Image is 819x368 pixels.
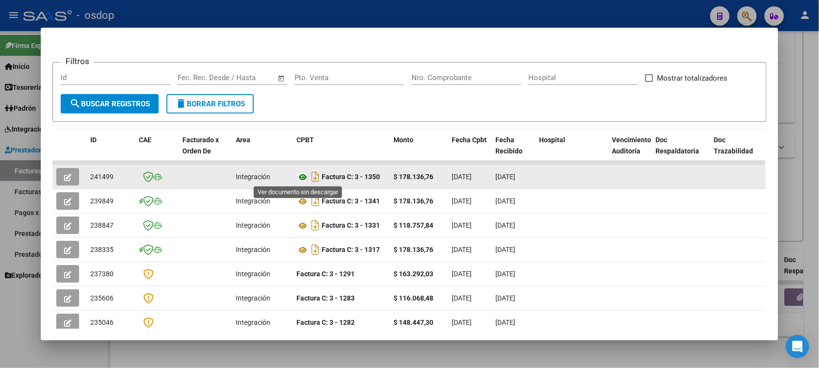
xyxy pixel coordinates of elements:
[90,136,97,144] span: ID
[452,294,472,302] span: [DATE]
[236,197,270,205] span: Integración
[652,130,710,172] datatable-header-cell: Doc Respaldatoria
[322,173,380,181] strong: Factura C: 3 - 1350
[393,270,433,278] strong: $ 163.292,03
[86,130,135,172] datatable-header-cell: ID
[175,98,187,109] mat-icon: delete
[175,100,245,108] span: Borrar Filtros
[786,335,809,358] div: Open Intercom Messenger
[452,136,487,144] span: Fecha Cpbt
[495,221,515,229] span: [DATE]
[393,221,433,229] strong: $ 118.757,84
[452,173,472,181] span: [DATE]
[276,73,287,84] button: Open calendar
[293,130,390,172] datatable-header-cell: CPBT
[657,72,727,84] span: Mostrar totalizadores
[296,270,355,278] strong: Factura C: 3 - 1291
[309,169,322,184] i: Descargar documento
[452,270,472,278] span: [DATE]
[495,197,515,205] span: [DATE]
[309,217,322,233] i: Descargar documento
[90,270,114,278] span: 237380
[178,73,217,82] input: Fecha inicio
[495,294,515,302] span: [DATE]
[608,130,652,172] datatable-header-cell: Vencimiento Auditoría
[90,246,114,253] span: 238335
[393,294,433,302] strong: $ 116.068,48
[61,55,94,67] h3: Filtros
[495,246,515,253] span: [DATE]
[236,318,270,326] span: Integración
[296,294,355,302] strong: Factura C: 3 - 1283
[393,318,433,326] strong: $ 148.447,30
[90,294,114,302] span: 235606
[296,136,314,144] span: CPBT
[135,130,179,172] datatable-header-cell: CAE
[612,136,651,155] span: Vencimiento Auditoría
[322,222,380,230] strong: Factura C: 3 - 1331
[655,136,699,155] span: Doc Respaldatoria
[166,94,254,114] button: Borrar Filtros
[236,294,270,302] span: Integración
[322,246,380,254] strong: Factura C: 3 - 1317
[393,136,413,144] span: Monto
[309,242,322,257] i: Descargar documento
[226,73,273,82] input: Fecha fin
[236,136,250,144] span: Area
[393,246,433,253] strong: $ 178.136,76
[495,173,515,181] span: [DATE]
[535,130,608,172] datatable-header-cell: Hospital
[495,136,523,155] span: Fecha Recibido
[69,98,81,109] mat-icon: search
[452,246,472,253] span: [DATE]
[714,136,753,155] span: Doc Trazabilidad
[452,318,472,326] span: [DATE]
[495,318,515,326] span: [DATE]
[182,136,219,155] span: Facturado x Orden De
[539,136,565,144] span: Hospital
[90,221,114,229] span: 238847
[452,221,472,229] span: [DATE]
[139,136,151,144] span: CAE
[390,130,448,172] datatable-header-cell: Monto
[296,318,355,326] strong: Factura C: 3 - 1282
[393,173,433,181] strong: $ 178.136,76
[710,130,768,172] datatable-header-cell: Doc Trazabilidad
[491,130,535,172] datatable-header-cell: Fecha Recibido
[448,130,491,172] datatable-header-cell: Fecha Cpbt
[322,198,380,205] strong: Factura C: 3 - 1341
[69,100,150,108] span: Buscar Registros
[236,270,270,278] span: Integración
[309,193,322,209] i: Descargar documento
[232,130,293,172] datatable-header-cell: Area
[452,197,472,205] span: [DATE]
[236,221,270,229] span: Integración
[393,197,433,205] strong: $ 178.136,76
[495,270,515,278] span: [DATE]
[90,197,114,205] span: 239849
[90,173,114,181] span: 241499
[236,173,270,181] span: Integración
[179,130,232,172] datatable-header-cell: Facturado x Orden De
[90,318,114,326] span: 235046
[61,94,159,114] button: Buscar Registros
[236,246,270,253] span: Integración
